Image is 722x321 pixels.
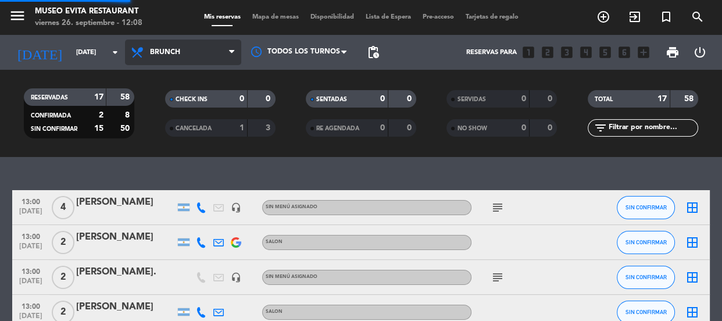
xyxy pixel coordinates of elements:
[460,14,524,20] span: Tarjetas de regalo
[150,48,180,56] span: Brunch
[35,17,142,29] div: viernes 26. septiembre - 12:08
[108,45,122,59] i: arrow_drop_down
[521,124,526,132] strong: 0
[246,14,305,20] span: Mapa de mesas
[76,230,175,245] div: [PERSON_NAME]
[231,202,241,213] i: headset_mic
[626,239,667,245] span: SIN CONFIRMAR
[380,95,385,103] strong: 0
[521,45,536,60] i: looks_one
[693,45,707,59] i: power_settings_new
[266,240,283,244] span: SALON
[176,126,212,131] span: CANCELADA
[559,45,574,60] i: looks_3
[16,299,45,312] span: 13:00
[691,10,705,24] i: search
[120,124,132,133] strong: 50
[94,93,103,101] strong: 17
[548,124,555,132] strong: 0
[626,204,667,211] span: SIN CONFIRMAR
[231,272,241,283] i: headset_mic
[31,113,71,119] span: CONFIRMADA
[16,208,45,221] span: [DATE]
[491,270,505,284] i: subject
[9,7,26,24] i: menu
[266,205,317,209] span: Sin menú asignado
[9,40,70,65] i: [DATE]
[266,95,273,103] strong: 0
[231,237,241,248] img: google-logo.png
[407,95,414,103] strong: 0
[316,97,347,102] span: SENTADAS
[417,14,460,20] span: Pre-acceso
[16,264,45,277] span: 13:00
[607,122,698,134] input: Filtrar por nombre...
[457,97,485,102] span: SERVIDAS
[626,274,667,280] span: SIN CONFIRMAR
[617,45,632,60] i: looks_6
[240,95,244,103] strong: 0
[685,236,699,249] i: border_all
[657,95,667,103] strong: 17
[316,126,359,131] span: RE AGENDADA
[120,93,132,101] strong: 58
[31,95,68,101] span: RESERVADAS
[666,45,680,59] span: print
[596,10,610,24] i: add_circle_outline
[16,194,45,208] span: 13:00
[35,6,142,17] div: Museo Evita Restaurant
[266,309,283,314] span: SALON
[521,95,526,103] strong: 0
[540,45,555,60] i: looks_two
[366,45,380,59] span: pending_actions
[305,14,360,20] span: Disponibilidad
[16,277,45,291] span: [DATE]
[594,121,607,135] i: filter_list
[617,266,675,289] button: SIN CONFIRMAR
[636,45,651,60] i: add_box
[52,231,74,254] span: 2
[266,124,273,132] strong: 3
[76,299,175,315] div: [PERSON_NAME]
[685,305,699,319] i: border_all
[16,229,45,242] span: 13:00
[94,124,103,133] strong: 15
[578,45,594,60] i: looks_4
[98,111,103,119] strong: 2
[685,201,699,215] i: border_all
[76,265,175,280] div: [PERSON_NAME].
[31,126,77,132] span: SIN CONFIRMAR
[548,95,555,103] strong: 0
[491,201,505,215] i: subject
[617,196,675,219] button: SIN CONFIRMAR
[685,270,699,284] i: border_all
[240,124,244,132] strong: 1
[659,10,673,24] i: turned_in_not
[466,49,517,56] span: Reservas para
[198,14,246,20] span: Mis reservas
[626,309,667,315] span: SIN CONFIRMAR
[628,10,642,24] i: exit_to_app
[598,45,613,60] i: looks_5
[457,126,487,131] span: NO SHOW
[595,97,613,102] span: TOTAL
[684,95,695,103] strong: 58
[76,195,175,210] div: [PERSON_NAME]
[52,266,74,289] span: 2
[617,231,675,254] button: SIN CONFIRMAR
[125,111,132,119] strong: 8
[52,196,74,219] span: 4
[9,7,26,28] button: menu
[266,274,317,279] span: Sin menú asignado
[16,242,45,256] span: [DATE]
[407,124,414,132] strong: 0
[380,124,385,132] strong: 0
[360,14,417,20] span: Lista de Espera
[176,97,208,102] span: CHECK INS
[687,35,714,70] div: LOG OUT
